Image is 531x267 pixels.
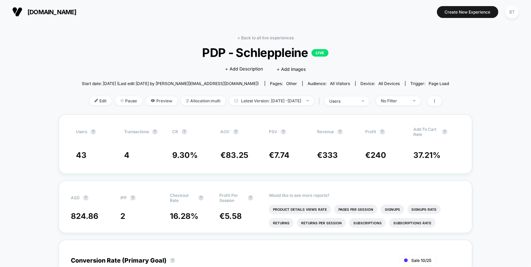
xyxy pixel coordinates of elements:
[317,96,324,106] span: |
[198,195,204,201] button: ?
[330,81,350,86] span: All Visitors
[366,129,376,134] span: Profit
[269,129,277,134] span: PSV
[181,96,226,105] span: Allocation: multi
[226,150,249,160] span: 83.25
[120,195,127,200] span: IPP
[152,129,158,135] button: ?
[10,6,79,17] button: [DOMAIN_NAME]
[170,193,195,203] span: Checkout Rate
[362,100,364,102] img: end
[237,35,294,40] a: < Back to all live experiences
[371,150,387,160] span: 240
[170,211,198,221] span: 16.28 %
[233,129,239,135] button: ?
[297,218,346,228] li: Returns Per Session
[355,81,405,86] span: Device:
[170,258,175,263] button: ?
[115,96,142,105] span: Pause
[269,150,290,160] span: €
[130,195,136,201] button: ?
[124,150,130,160] span: 4
[414,127,439,137] span: Add To Cart Rate
[389,218,436,228] li: Subscriptions Rate
[173,150,198,160] span: 9.30 %
[269,193,460,198] p: Would like to see more reports?
[182,129,187,135] button: ?
[411,81,449,86] div: Trigger:
[83,195,88,201] button: ?
[12,7,22,17] img: Visually logo
[381,98,408,103] div: No Filter
[413,100,416,101] img: end
[91,129,96,135] button: ?
[381,205,404,214] li: Signups
[269,218,294,228] li: Returns
[229,96,314,105] span: Latest Version: [DATE] - [DATE]
[349,218,386,228] li: Subscriptions
[71,195,80,200] span: ASD
[225,211,242,221] span: 5.58
[248,195,253,201] button: ?
[506,5,519,19] div: BT
[221,150,249,160] span: €
[312,49,329,57] p: LIVE
[308,81,350,86] div: Audience:
[366,150,387,160] span: €
[334,205,377,214] li: Pages Per Session
[337,129,343,135] button: ?
[408,205,441,214] li: Signups Rate
[317,129,334,134] span: Revenue
[411,258,431,263] span: Sale 10/25
[124,129,149,134] span: Transactions
[82,81,259,86] span: Start date: [DATE] (Last edit [DATE] by [PERSON_NAME][EMAIL_ADDRESS][DOMAIN_NAME])
[504,5,521,19] button: BT
[120,211,125,221] span: 2
[120,99,124,102] img: end
[100,45,431,60] span: PDP - Schleppleine
[274,150,290,160] span: 7.74
[380,129,385,135] button: ?
[414,150,441,160] span: 37.21 %
[379,81,400,86] span: all devices
[221,129,230,134] span: AOV
[234,99,238,102] img: calendar
[269,205,331,214] li: Product Details Views Rate
[277,66,306,72] span: + Add Images
[95,99,98,102] img: edit
[219,211,242,221] span: €
[219,193,244,203] span: Profit Per Session
[186,99,189,103] img: rebalance
[71,211,98,221] span: 824.86
[146,96,178,105] span: Preview
[442,129,448,135] button: ?
[173,129,178,134] span: CR
[270,81,297,86] div: Pages:
[437,6,498,18] button: Create New Experience
[317,150,338,160] span: €
[225,66,263,73] span: + Add Description
[287,81,297,86] span: other
[429,81,449,86] span: Page Load
[281,129,286,135] button: ?
[307,100,309,101] img: end
[76,150,86,160] span: 43
[27,8,77,16] span: [DOMAIN_NAME]
[76,129,87,134] span: users
[330,99,357,104] div: users
[322,150,338,160] span: 333
[90,96,112,105] span: Edit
